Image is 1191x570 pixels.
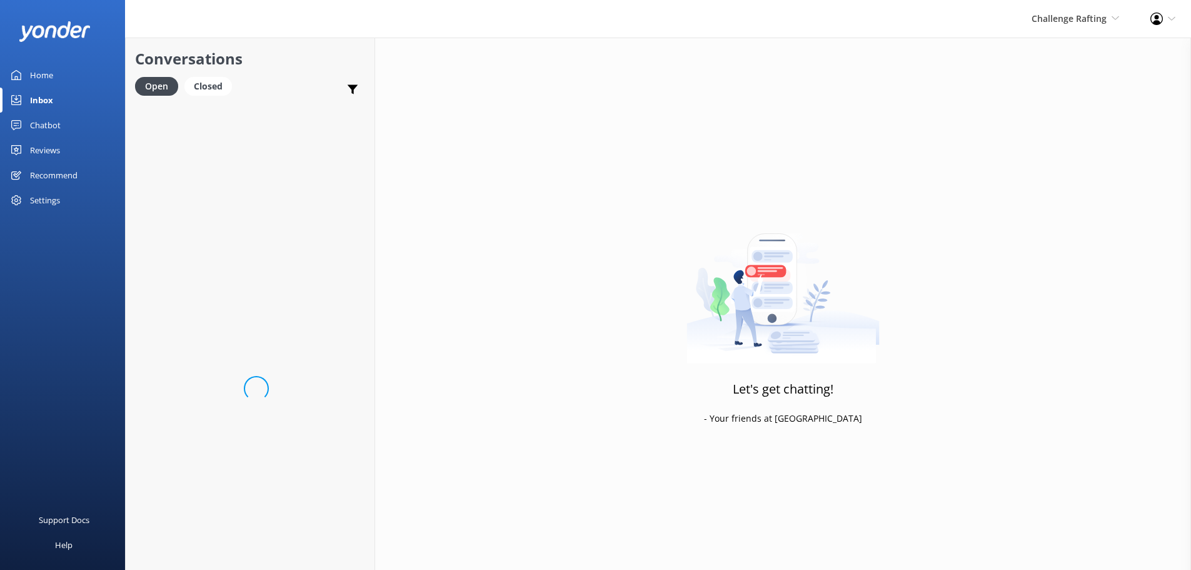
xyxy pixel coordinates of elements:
[135,77,178,96] div: Open
[184,77,232,96] div: Closed
[135,47,365,71] h2: Conversations
[704,412,862,425] p: - Your friends at [GEOGRAPHIC_DATA]
[30,138,60,163] div: Reviews
[55,532,73,557] div: Help
[135,79,184,93] a: Open
[39,507,89,532] div: Support Docs
[30,63,53,88] div: Home
[686,207,880,364] img: artwork of a man stealing a conversation from at giant smartphone
[30,163,78,188] div: Recommend
[733,379,833,399] h3: Let's get chatting!
[1032,13,1107,24] span: Challenge Rafting
[30,88,53,113] div: Inbox
[30,113,61,138] div: Chatbot
[19,21,91,42] img: yonder-white-logo.png
[184,79,238,93] a: Closed
[30,188,60,213] div: Settings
